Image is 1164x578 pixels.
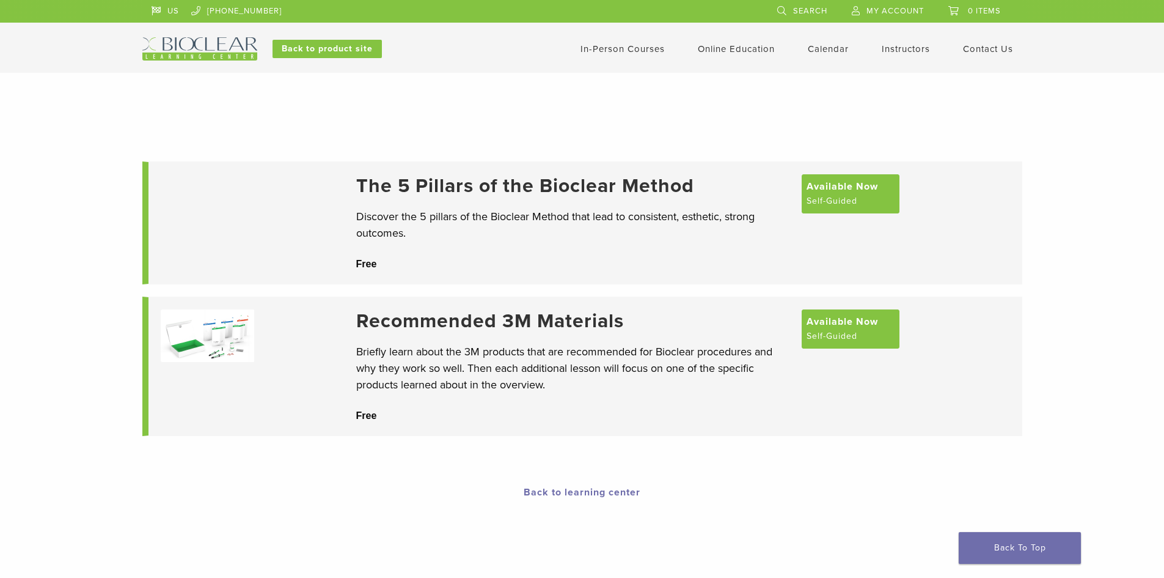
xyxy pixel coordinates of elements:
a: Online Education [698,43,775,54]
a: Back to learning center [524,486,640,498]
p: Discover the 5 pillars of the Bioclear Method that lead to consistent, esthetic, strong outcomes. [356,209,789,242]
p: Briefly learn about the 3M products that are recommended for Bioclear procedures and why they wor... [356,344,789,393]
span: Available Now [807,314,878,329]
span: Free [356,410,377,421]
span: Available Now [807,179,878,194]
a: Instructors [882,43,930,54]
span: Free [356,259,377,269]
a: Contact Us [963,43,1013,54]
a: Back To Top [959,532,1081,564]
a: Back to product site [273,40,382,58]
a: Available Now Self-Guided [802,309,899,349]
a: Recommended 3M Materials [356,309,789,333]
span: Search [793,6,827,16]
span: My Account [866,6,924,16]
a: Calendar [808,43,849,54]
a: Available Now Self-Guided [802,174,899,213]
span: Self-Guided [807,329,857,344]
a: In-Person Courses [580,43,665,54]
img: Bioclear [142,37,257,61]
span: Self-Guided [807,194,857,209]
a: The 5 Pillars of the Bioclear Method [356,174,789,198]
span: 0 items [968,6,1001,16]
